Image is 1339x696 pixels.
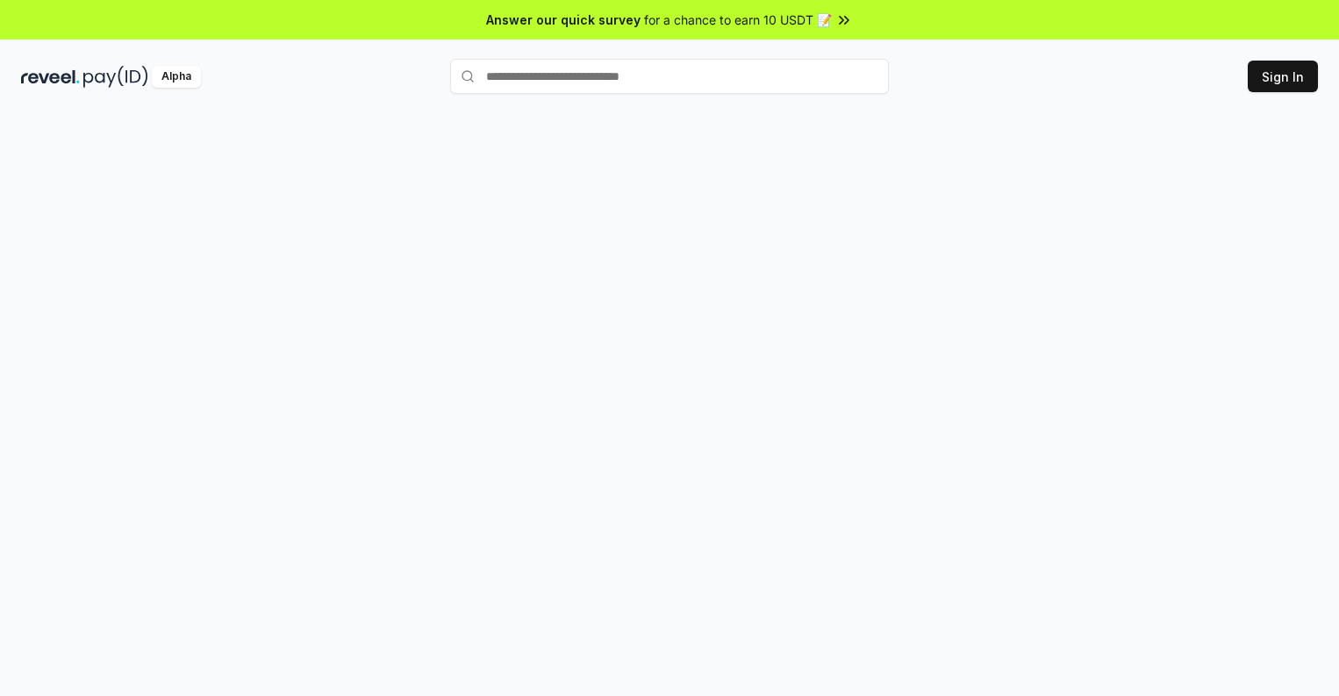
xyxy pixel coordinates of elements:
[1248,61,1318,92] button: Sign In
[83,66,148,88] img: pay_id
[644,11,832,29] span: for a chance to earn 10 USDT 📝
[21,66,80,88] img: reveel_dark
[152,66,201,88] div: Alpha
[486,11,641,29] span: Answer our quick survey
